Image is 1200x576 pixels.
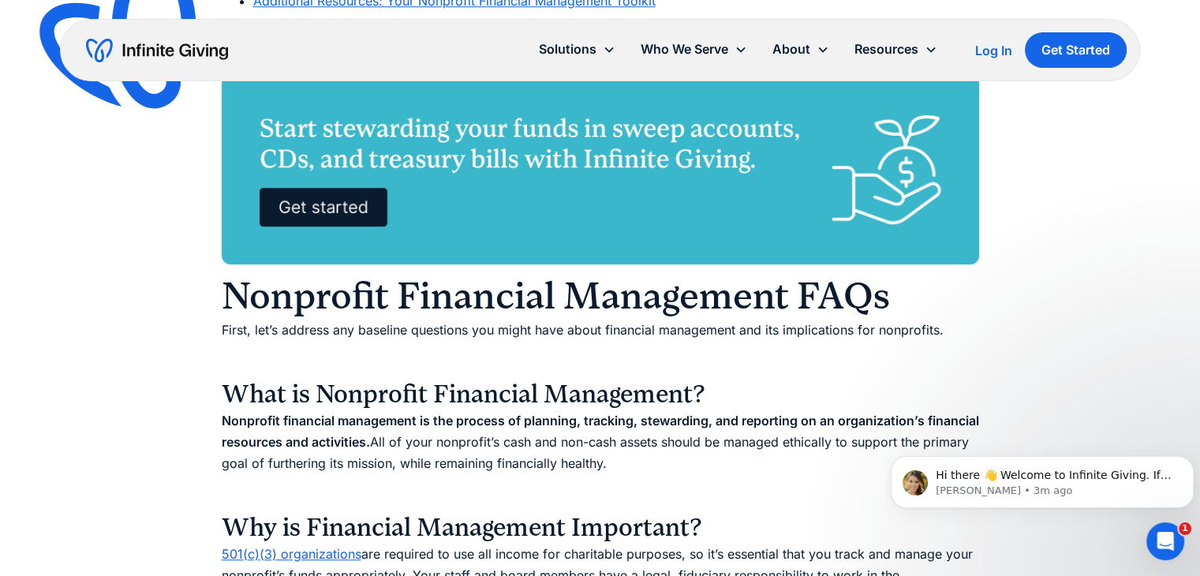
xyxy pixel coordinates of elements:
div: Solutions [539,39,596,60]
img: Start stewarding your funds in sweep accounts, CDs, and treasury bills with Infinite Giving. Clic... [222,75,979,264]
div: Solutions [526,32,628,66]
div: About [772,39,810,60]
iframe: Intercom live chat [1146,522,1184,560]
div: About [760,32,842,66]
iframe: Intercom notifications message [884,423,1200,533]
div: Who We Serve [641,39,728,60]
div: Resources [854,39,918,60]
strong: Nonprofit financial management is the process of planning, tracking, stewarding, and reporting on... [222,413,979,450]
a: 501(c)(3) organizations [222,546,361,562]
span: 1 [1179,522,1191,535]
p: First, let’s address any baseline questions you might have about financial management and its imp... [222,320,979,341]
div: Log In [975,44,1012,57]
p: ‍ [222,350,979,371]
h3: Why is Financial Management Important? [222,512,979,544]
a: home [86,38,228,63]
a: Get Started [1025,32,1127,68]
p: ‍ [222,482,979,503]
div: Resources [842,32,950,66]
h2: Nonprofit Financial Management FAQs [222,272,979,320]
a: Log In [975,41,1012,60]
div: Who We Serve [628,32,760,66]
p: All of your nonprofit’s cash and non-cash assets should be managed ethically to support the prima... [222,410,979,475]
h3: What is Nonprofit Financial Management? [222,379,979,410]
